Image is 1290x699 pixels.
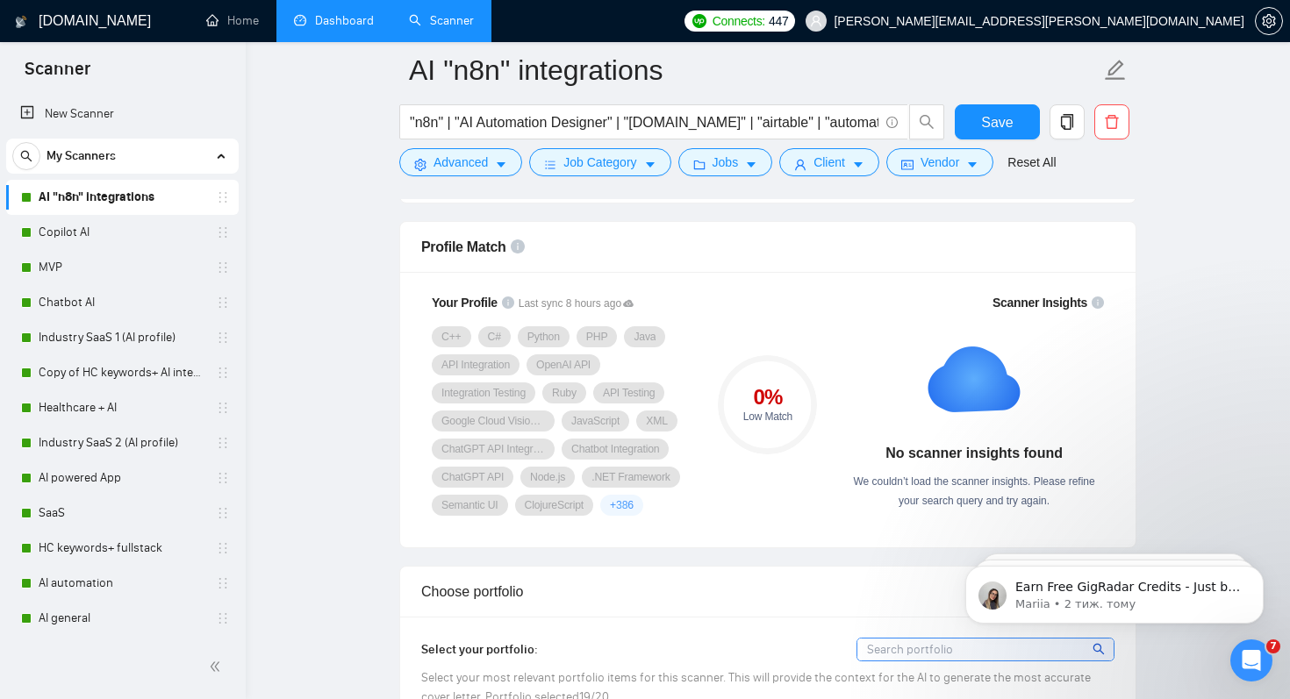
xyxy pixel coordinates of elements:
span: info-circle [1092,296,1104,309]
button: Save [955,104,1040,139]
span: caret-down [745,158,757,171]
button: userClientcaret-down [779,148,879,176]
a: homeHome [206,13,259,28]
li: New Scanner [6,96,239,132]
img: upwork-logo.png [692,14,706,28]
span: holder [216,296,230,310]
span: Integration Testing [441,386,526,400]
a: New Scanner [20,96,225,132]
iframe: Intercom live chat [1230,639,1272,681]
button: folderJobscaret-down [678,148,773,176]
span: caret-down [852,158,864,171]
span: .NET Framework [591,470,670,484]
span: ClojureScript [525,498,584,512]
span: Python [527,330,560,344]
span: Scanner [11,56,104,93]
span: holder [216,541,230,555]
span: holder [216,225,230,239]
span: folder [693,158,706,171]
button: settingAdvancedcaret-down [399,148,522,176]
span: Node.js [530,470,565,484]
a: MVP [39,250,205,285]
span: API Testing [603,386,656,400]
span: holder [216,611,230,625]
a: SaaS [39,496,205,531]
span: copy [1050,114,1084,130]
span: caret-down [966,158,978,171]
a: dashboardDashboard [294,13,374,28]
span: 447 [769,11,788,31]
span: user [794,158,806,171]
span: setting [1256,14,1282,28]
span: API Integration [441,358,510,372]
span: holder [216,190,230,204]
span: Profile Match [421,239,506,254]
span: Semantic UI [441,498,498,512]
span: holder [216,471,230,485]
span: Select your portfolio: [421,642,538,657]
span: We couldn’t load the scanner insights. Please refine your search query and try again. [853,475,1094,507]
span: Scanner Insights [993,296,1087,309]
span: Your Profile [432,296,498,310]
span: caret-down [644,158,656,171]
span: search [13,150,39,162]
iframe: Intercom notifications повідомлення [939,529,1290,652]
span: Vendor [921,153,959,172]
span: info-circle [886,117,898,128]
span: 7 [1266,639,1280,653]
span: Client [813,153,845,172]
a: AI general [39,601,205,636]
span: user [810,15,822,27]
span: Advanced [434,153,488,172]
span: My Scanners [47,139,116,174]
span: holder [216,506,230,520]
span: Jobs [713,153,739,172]
a: Copy of HC keywords+ AI integration [39,355,205,390]
span: JavaScript [571,414,620,428]
span: + 386 [610,498,634,512]
div: Low Match [718,411,817,422]
span: holder [216,260,230,275]
button: search [12,142,40,170]
a: searchScanner [409,13,474,28]
a: Industry SaaS 1 (AI profile) [39,320,205,355]
span: holder [216,366,230,380]
a: setting [1255,14,1283,28]
span: C++ [441,330,462,344]
button: search [909,104,944,139]
span: idcard [901,158,914,171]
img: logo [15,8,27,36]
button: setting [1255,7,1283,35]
span: Ruby [552,386,577,400]
div: Choose portfolio [421,567,1114,617]
a: Reset All [1007,153,1056,172]
span: search [910,114,943,130]
span: holder [216,436,230,450]
button: barsJob Categorycaret-down [529,148,670,176]
button: copy [1050,104,1085,139]
span: OpenAI API [536,358,591,372]
span: PHP [586,330,608,344]
a: AI "n8n" integrations [39,180,205,215]
span: Java [634,330,656,344]
a: Healthcare + AI [39,390,205,425]
span: double-left [209,658,226,675]
span: Google Cloud Vision API [441,414,545,428]
span: setting [414,158,426,171]
a: AI powered App [39,460,205,496]
span: ChatGPT API Integration [441,442,545,456]
span: Last sync 8 hours ago [519,296,634,312]
input: Search Freelance Jobs... [410,111,878,133]
span: Job Category [563,153,636,172]
span: info-circle [511,239,525,253]
span: XML [646,414,668,428]
span: info-circle [502,296,514,309]
button: idcardVendorcaret-down [886,148,993,176]
span: edit [1104,59,1127,82]
a: HC keywords+ fullstack [39,531,205,566]
span: bars [544,158,556,171]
